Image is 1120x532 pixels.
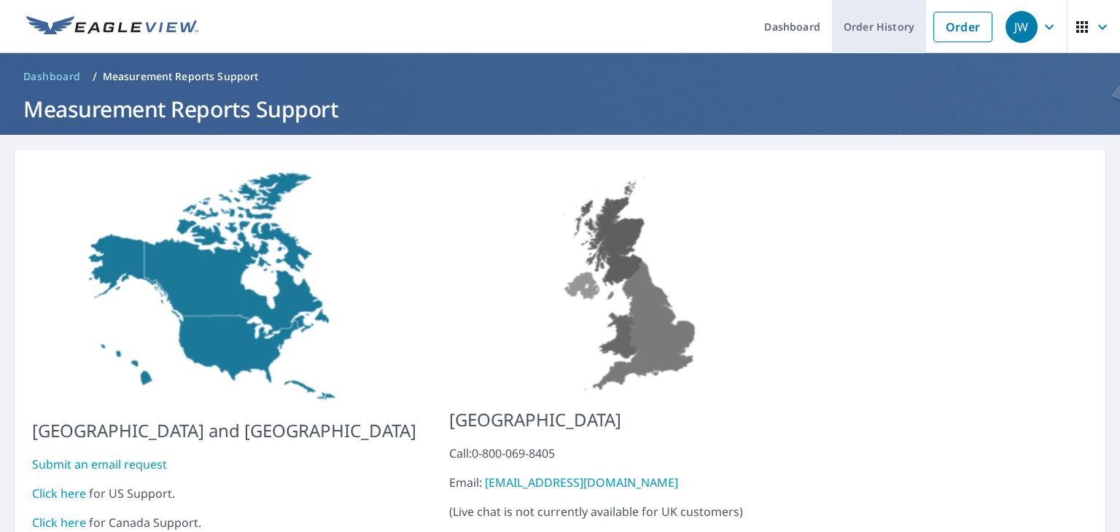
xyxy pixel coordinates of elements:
[103,69,259,84] p: Measurement Reports Support
[449,167,816,395] img: US-MAP
[26,16,198,38] img: EV Logo
[449,474,816,491] div: Email:
[933,12,992,42] a: Order
[449,445,816,520] p: ( Live chat is not currently available for UK customers )
[32,485,416,502] div: for US Support.
[32,418,416,444] p: [GEOGRAPHIC_DATA] and [GEOGRAPHIC_DATA]
[17,65,1102,88] nav: breadcrumb
[17,65,87,88] a: Dashboard
[93,68,97,85] li: /
[23,69,81,84] span: Dashboard
[17,94,1102,124] h1: Measurement Reports Support
[449,445,816,462] div: Call: 0-800-069-8405
[32,167,416,406] img: US-MAP
[32,456,167,472] a: Submit an email request
[1006,11,1038,43] div: JW
[485,474,678,490] a: [EMAIL_ADDRESS][DOMAIN_NAME]
[32,485,86,501] a: Click here
[449,407,816,433] p: [GEOGRAPHIC_DATA]
[32,514,416,531] div: for Canada Support.
[32,515,86,531] a: Click here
